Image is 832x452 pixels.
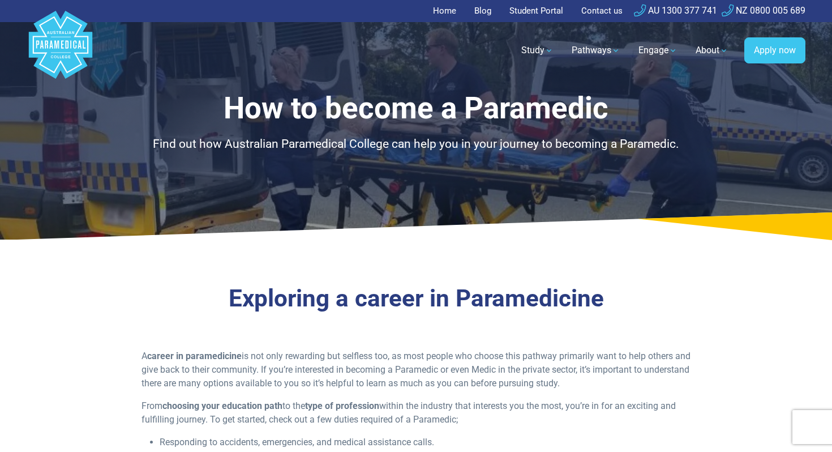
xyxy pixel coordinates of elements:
a: Engage [632,35,684,66]
h2: Exploring a career in Paramedicine [85,284,747,313]
a: Study [514,35,560,66]
strong: career in paramedicine [147,351,242,361]
a: Apply now [744,37,805,63]
li: Responding to accidents, emergencies, and medical assistance calls. [160,436,691,449]
strong: type of profession [305,400,379,411]
p: From to the within the industry that interests you the most, you’re in for an exciting and fulfil... [141,399,691,427]
p: Find out how Australian Paramedical College can help you in your journey to becoming a Paramedic. [85,135,747,153]
a: Pathways [565,35,627,66]
a: Australian Paramedical College [27,22,95,79]
a: AU 1300 377 741 [634,5,717,16]
a: About [689,35,735,66]
p: A is not only rewarding but selfless too, as most people who choose this pathway primarily want t... [141,349,691,390]
strong: choosing your education path [162,400,282,411]
a: NZ 0800 005 689 [722,5,805,16]
h1: How to become a Paramedic [85,91,747,126]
